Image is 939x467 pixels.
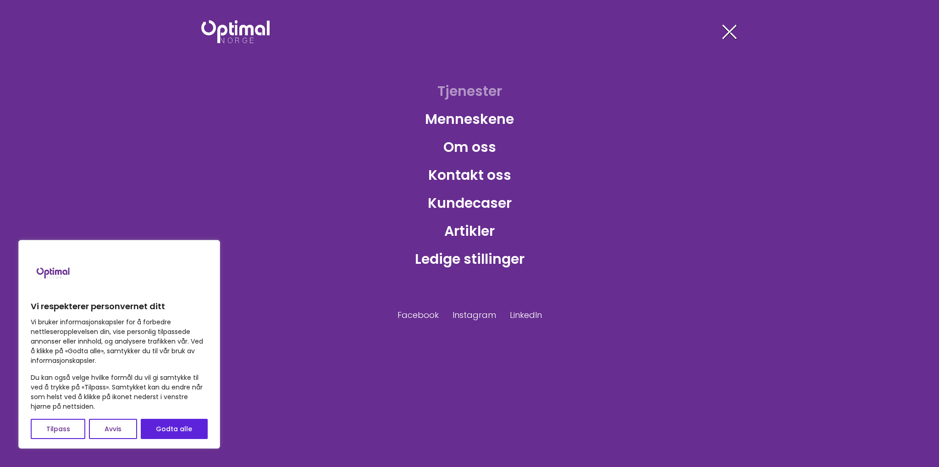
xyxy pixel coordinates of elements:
[31,301,208,312] p: Vi respekterer personvernet ditt
[201,20,270,43] img: Optimal Norge
[421,160,519,190] a: Kontakt oss
[18,240,220,449] div: Vi respekterer personvernet ditt
[89,419,137,439] button: Avvis
[31,317,208,366] p: Vi bruker informasjonskapsler for å forbedre nettleseropplevelsen din, vise personlig tilpassede ...
[430,76,509,106] a: Tjenester
[398,309,439,321] a: Facebook
[31,419,85,439] button: Tilpass
[418,104,521,134] a: Menneskene
[31,250,77,295] img: Brand logo
[141,419,208,439] button: Godta alle
[437,216,502,246] a: Artikler
[453,309,496,321] a: Instagram
[436,132,503,162] a: Om oss
[420,188,519,218] a: Kundecaser
[408,244,532,274] a: Ledige stillinger
[31,373,208,411] p: Du kan også velge hvilke formål du vil gi samtykke til ved å trykke på «Tilpass». Samtykket kan d...
[510,309,542,321] a: LinkedIn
